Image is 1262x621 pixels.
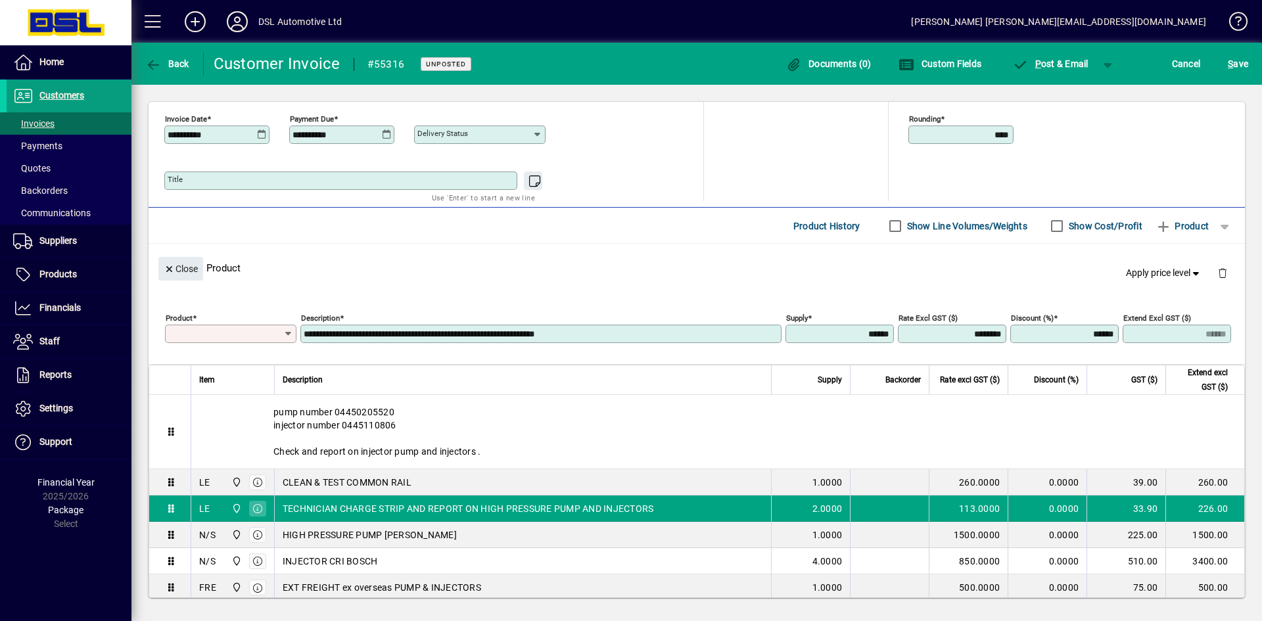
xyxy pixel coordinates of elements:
td: 3400.00 [1165,548,1244,574]
button: Add [174,10,216,34]
span: Back [145,58,189,69]
span: Payments [13,141,62,151]
span: Backorders [13,185,68,196]
span: 1.0000 [812,528,843,541]
div: N/S [199,555,216,568]
label: Show Line Volumes/Weights [904,219,1027,233]
span: Staff [39,336,60,346]
a: Backorders [7,179,131,202]
span: 4.0000 [812,555,843,568]
mat-label: Product [166,313,193,323]
a: Products [7,258,131,291]
td: 226.00 [1165,495,1244,522]
span: Customers [39,90,84,101]
div: 260.0000 [937,476,1000,489]
div: FRE [199,581,216,594]
app-page-header-button: Close [155,262,206,274]
span: Central [228,475,243,490]
span: Apply price level [1126,266,1202,280]
a: Reports [7,359,131,392]
button: Back [142,52,193,76]
span: Item [199,373,215,387]
app-page-header-button: Delete [1207,267,1238,279]
span: Cancel [1172,53,1201,74]
label: Show Cost/Profit [1066,219,1142,233]
td: 0.0000 [1008,522,1087,548]
span: Close [164,258,198,280]
a: Financials [7,292,131,325]
span: Settings [39,403,73,413]
span: Central [228,528,243,542]
div: #55316 [367,54,405,75]
button: Documents (0) [783,52,875,76]
a: Payments [7,135,131,157]
td: 1500.00 [1165,522,1244,548]
span: Central [228,554,243,568]
td: 75.00 [1087,574,1165,601]
span: Central [228,501,243,516]
div: 1500.0000 [937,528,1000,541]
button: Apply price level [1121,262,1207,285]
button: Custom Fields [895,52,985,76]
span: P [1035,58,1041,69]
td: 0.0000 [1008,495,1087,522]
span: Reports [39,369,72,380]
a: Home [7,46,131,79]
span: HIGH PRESSURE PUMP [PERSON_NAME] [283,528,457,541]
span: 1.0000 [812,581,843,594]
a: Communications [7,202,131,224]
span: CLEAN & TEST COMMON RAIL [283,476,411,489]
mat-label: Discount (%) [1011,313,1054,323]
span: Support [39,436,72,447]
span: Financial Year [37,477,95,488]
div: Customer Invoice [214,53,340,74]
a: Support [7,426,131,459]
span: Central [228,580,243,595]
div: N/S [199,528,216,541]
div: Product [149,244,1245,292]
mat-label: Rate excl GST ($) [899,313,958,323]
mat-label: Rounding [909,114,941,124]
div: 850.0000 [937,555,1000,568]
span: 1.0000 [812,476,843,489]
div: LE [199,476,210,489]
mat-label: Invoice date [165,114,207,124]
div: LE [199,502,210,515]
span: Product History [793,216,860,237]
div: [PERSON_NAME] [PERSON_NAME][EMAIL_ADDRESS][DOMAIN_NAME] [911,11,1206,32]
button: Delete [1207,257,1238,288]
span: Documents (0) [786,58,872,69]
span: Invoices [13,118,55,129]
div: 113.0000 [937,502,1000,515]
span: Rate excl GST ($) [940,373,1000,387]
span: S [1228,58,1233,69]
div: pump number 04450205520 injector number 0445110806 Check and report on injector pump and injectors . [191,395,1244,469]
span: Communications [13,208,91,218]
span: Backorder [885,373,921,387]
div: DSL Automotive Ltd [258,11,342,32]
button: Profile [216,10,258,34]
span: TECHNICIAN CHARGE STRIP AND REPORT ON HIGH PRESSURE PUMP AND INJECTORS [283,502,654,515]
span: Financials [39,302,81,313]
button: Post & Email [1006,52,1095,76]
span: Custom Fields [899,58,981,69]
a: Quotes [7,157,131,179]
mat-hint: Use 'Enter' to start a new line [432,190,535,205]
mat-label: Title [168,175,183,184]
a: Invoices [7,112,131,135]
mat-label: Supply [786,313,808,323]
mat-label: Extend excl GST ($) [1123,313,1191,323]
button: Cancel [1169,52,1204,76]
span: ost & Email [1012,58,1088,69]
a: Knowledge Base [1219,3,1246,45]
span: GST ($) [1131,373,1157,387]
span: ave [1228,53,1248,74]
mat-label: Delivery status [417,129,468,138]
span: Supply [818,373,842,387]
span: Suppliers [39,235,77,246]
span: Home [39,57,64,67]
span: 2.0000 [812,502,843,515]
span: Product [1156,216,1209,237]
button: Close [158,257,203,281]
app-page-header-button: Back [131,52,204,76]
